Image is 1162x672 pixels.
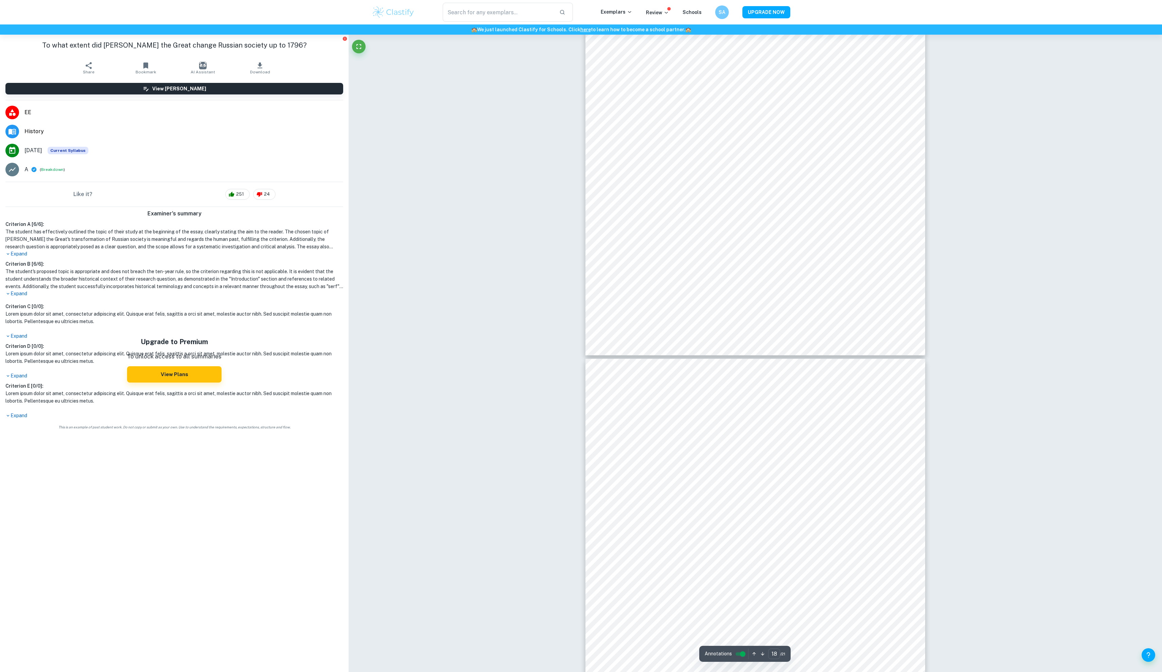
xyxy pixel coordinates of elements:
span: [DATE] [24,146,42,155]
span: ( ) [40,166,65,173]
button: View [PERSON_NAME] [5,83,343,94]
span: 🏫 [685,27,691,32]
span: AI Assistant [191,70,215,74]
h1: To what extent did [PERSON_NAME] the Great change Russian society up to 1796? [5,40,343,50]
a: here [580,27,591,32]
div: 251 [225,189,250,200]
span: / 21 [780,651,785,657]
p: A [24,165,28,174]
h5: Upgrade to Premium [127,337,222,347]
span: 251 [232,191,248,198]
span: Bookmark [136,70,156,74]
span: Share [83,70,94,74]
span: This is an example of past student work. Do not copy or submit as your own. Use to understand the... [3,425,346,430]
h6: Like it? [73,190,92,198]
button: Fullscreen [352,40,366,53]
div: 24 [253,189,276,200]
h1: The student has effectively outlined the topic of their study at the beginning of the essay, clea... [5,228,343,250]
button: Breakdown [41,166,64,173]
button: Report issue [342,36,347,41]
img: Clastify logo [372,5,415,19]
h6: Examiner's summary [3,210,346,218]
button: Bookmark [117,58,174,77]
button: View Plans [127,366,222,383]
span: Current Syllabus [48,147,88,154]
button: Help and Feedback [1142,648,1155,662]
p: Exemplars [601,8,632,16]
span: 24 [260,191,274,198]
span: Annotations [705,650,732,657]
h1: The student's proposed topic is appropriate and does not breach the ten-year rule, so the criteri... [5,268,343,290]
span: History [24,127,343,136]
p: To unlock access to all summaries [127,352,222,361]
div: This exemplar is based on the current syllabus. Feel free to refer to it for inspiration/ideas wh... [48,147,88,154]
button: Share [60,58,117,77]
button: SA [715,5,729,19]
p: Expand [5,290,343,297]
h6: We just launched Clastify for Schools. Click to learn how to become a school partner. [1,26,1161,33]
button: Download [231,58,288,77]
p: Expand [5,250,343,258]
h6: Criterion B [ 6 / 6 ]: [5,260,343,268]
a: Schools [683,10,702,15]
span: 🏫 [471,27,477,32]
button: AI Assistant [174,58,231,77]
h6: SA [718,8,726,16]
input: Search for any exemplars... [443,3,554,22]
span: Download [250,70,270,74]
img: AI Assistant [199,62,207,69]
h6: Criterion A [ 6 / 6 ]: [5,220,343,228]
p: Review [646,9,669,16]
span: EE [24,108,343,117]
button: UPGRADE NOW [742,6,790,18]
h6: View [PERSON_NAME] [152,85,206,92]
